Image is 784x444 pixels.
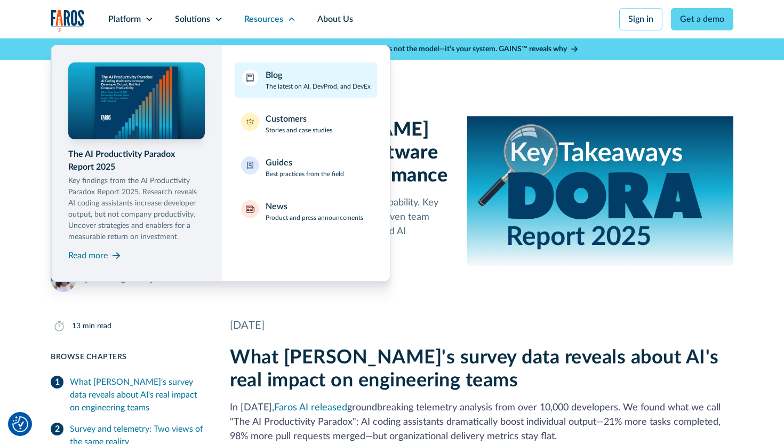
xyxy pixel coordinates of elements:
[266,156,292,169] div: Guides
[230,318,733,334] div: [DATE]
[68,62,205,264] a: The AI Productivity Paradox Report 2025Key findings from the AI Productivity Paradox Report 2025....
[51,38,733,282] nav: Resources
[51,371,204,418] a: What [PERSON_NAME]'s survey data reveals about AI's real impact on engineering teams
[619,8,662,30] a: Sign in
[266,200,287,213] div: News
[266,169,344,179] p: Best practices from the field
[266,113,307,125] div: Customers
[235,62,377,98] a: BlogThe latest on AI, DevProd, and DevEx
[68,249,108,262] div: Read more
[12,416,28,432] img: Revisit consent button
[51,10,85,31] img: Logo of the analytics and reporting company Faros.
[244,13,283,26] div: Resources
[51,10,85,31] a: home
[230,401,733,444] p: In [DATE], groundbreaking telemetry analysis from over 10,000 developers. We found what we call "...
[51,352,204,363] div: Browse Chapters
[68,148,205,173] div: The AI Productivity Paradox Report 2025
[68,176,205,243] p: Key findings from the AI Productivity Paradox Report 2025. Research reveals AI coding assistants ...
[266,69,282,82] div: Blog
[235,106,377,141] a: CustomersStories and case studies
[72,321,81,332] div: 13
[175,13,210,26] div: Solutions
[70,376,204,414] div: What [PERSON_NAME]'s survey data reveals about AI's real impact on engineering teams
[266,82,371,91] p: The latest on AI, DevProd, and DevEx
[235,150,377,185] a: GuidesBest practices from the field
[12,416,28,432] button: Cookie Settings
[266,125,332,135] p: Stories and case studies
[274,403,347,413] a: Faros AI released
[108,13,141,26] div: Platform
[266,213,363,223] p: Product and press announcements
[235,194,377,229] a: NewsProduct and press announcements
[671,8,733,30] a: Get a demo
[230,346,733,392] h2: What [PERSON_NAME]'s survey data reveals about AI's real impact on engineering teams
[83,321,111,332] div: min read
